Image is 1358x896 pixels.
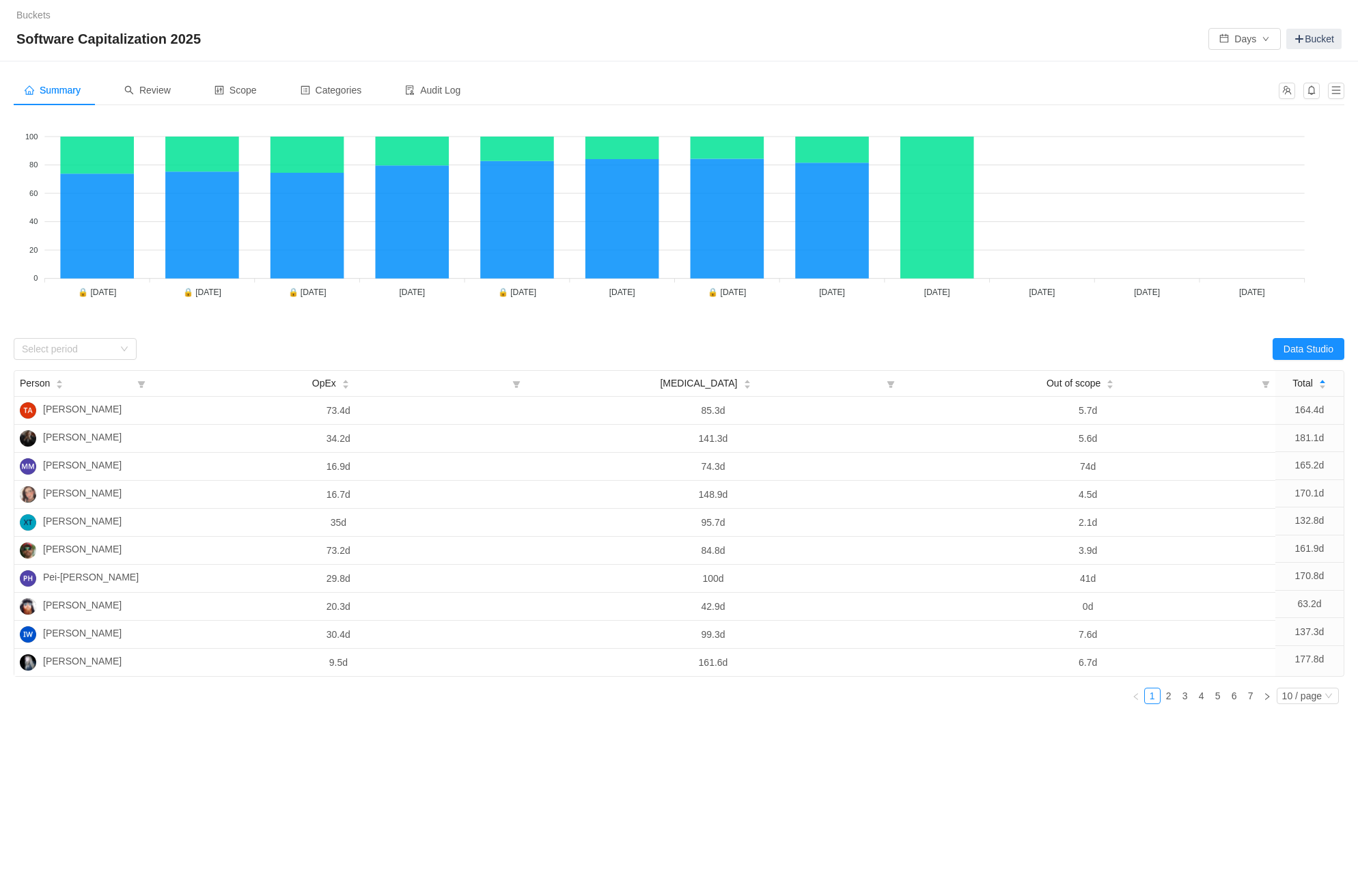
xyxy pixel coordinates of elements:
[301,85,310,95] i: icon: profile
[526,425,901,453] td: 141.3d
[1161,688,1176,703] a: 2
[151,593,526,621] td: 20.3d
[22,342,113,356] div: Select period
[1275,452,1344,480] td: 165.2d
[526,565,901,593] td: 100d
[1194,688,1209,703] a: 4
[43,430,122,447] span: [PERSON_NAME]
[20,376,50,391] span: Person
[1328,83,1344,99] button: icon: menu
[900,481,1275,509] td: 4.5d
[900,425,1275,453] td: 5.6d
[1210,688,1225,703] a: 5
[214,85,224,95] i: icon: control
[743,383,751,387] i: icon: caret-down
[1132,692,1140,701] i: icon: left
[20,430,36,447] img: SB
[900,537,1275,565] td: 3.9d
[20,570,36,587] img: PH
[609,288,635,297] tspan: [DATE]
[33,274,38,282] tspan: 0
[56,378,64,382] i: icon: caret-up
[1286,29,1342,49] a: Bucket
[1318,383,1326,387] i: icon: caret-down
[743,378,751,387] div: Sort
[1259,688,1275,704] li: Next Page
[1273,338,1344,360] button: Data Studio
[151,509,526,537] td: 35d
[526,481,901,509] td: 148.9d
[20,514,36,531] img: XT
[20,626,36,643] img: IW
[1275,480,1344,508] td: 170.1d
[20,458,36,475] img: MM
[1275,563,1344,591] td: 170.8d
[1145,688,1160,703] a: 1
[924,288,950,297] tspan: [DATE]
[1318,378,1326,382] i: icon: caret-up
[1275,535,1344,563] td: 161.9d
[342,378,349,382] i: icon: caret-up
[526,453,901,481] td: 74.3d
[743,378,751,382] i: icon: caret-up
[43,542,122,559] span: [PERSON_NAME]
[151,537,526,565] td: 73.2d
[1275,507,1344,535] td: 132.8d
[1134,288,1160,297] tspan: [DATE]
[1208,28,1281,50] button: icon: calendarDaysicon: down
[43,570,139,587] span: Pei-[PERSON_NAME]
[151,565,526,593] td: 29.8d
[16,28,209,50] span: Software Capitalization 2025
[1292,376,1313,391] span: Total
[1210,688,1226,704] li: 5
[43,626,122,643] span: [PERSON_NAME]
[132,371,151,396] i: icon: filter
[819,288,845,297] tspan: [DATE]
[526,397,901,425] td: 85.3d
[526,649,901,676] td: 161.6d
[1275,397,1344,425] td: 164.4d
[78,287,116,297] tspan: 🔒 [DATE]
[1227,688,1242,703] a: 6
[1303,83,1320,99] button: icon: bell
[1318,378,1327,387] div: Sort
[25,85,34,95] i: icon: home
[301,85,362,96] span: Categories
[20,654,36,671] img: EB
[1107,383,1114,387] i: icon: caret-down
[20,598,36,615] img: GS
[1177,688,1193,704] li: 3
[1275,425,1344,453] td: 181.1d
[399,288,425,297] tspan: [DATE]
[25,132,38,141] tspan: 100
[124,85,134,95] i: icon: search
[507,371,526,396] i: icon: filter
[660,376,737,391] span: [MEDICAL_DATA]
[498,287,536,297] tspan: 🔒 [DATE]
[1226,688,1243,704] li: 6
[405,85,460,96] span: Audit Log
[124,85,171,96] span: Review
[342,383,349,387] i: icon: caret-down
[151,453,526,481] td: 16.9d
[342,378,350,387] div: Sort
[1239,288,1265,297] tspan: [DATE]
[43,402,122,419] span: [PERSON_NAME]
[43,598,122,615] span: [PERSON_NAME]
[55,378,64,387] div: Sort
[1243,688,1258,703] a: 7
[881,371,900,396] i: icon: filter
[900,621,1275,649] td: 7.6d
[214,85,257,96] span: Scope
[151,649,526,676] td: 9.5d
[1325,692,1333,701] i: icon: down
[405,85,415,95] i: icon: audit
[1144,688,1161,704] li: 1
[900,453,1275,481] td: 74d
[29,246,38,254] tspan: 20
[29,189,38,197] tspan: 60
[1029,288,1055,297] tspan: [DATE]
[151,397,526,425] td: 73.4d
[526,621,901,649] td: 99.3d
[1193,688,1210,704] li: 4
